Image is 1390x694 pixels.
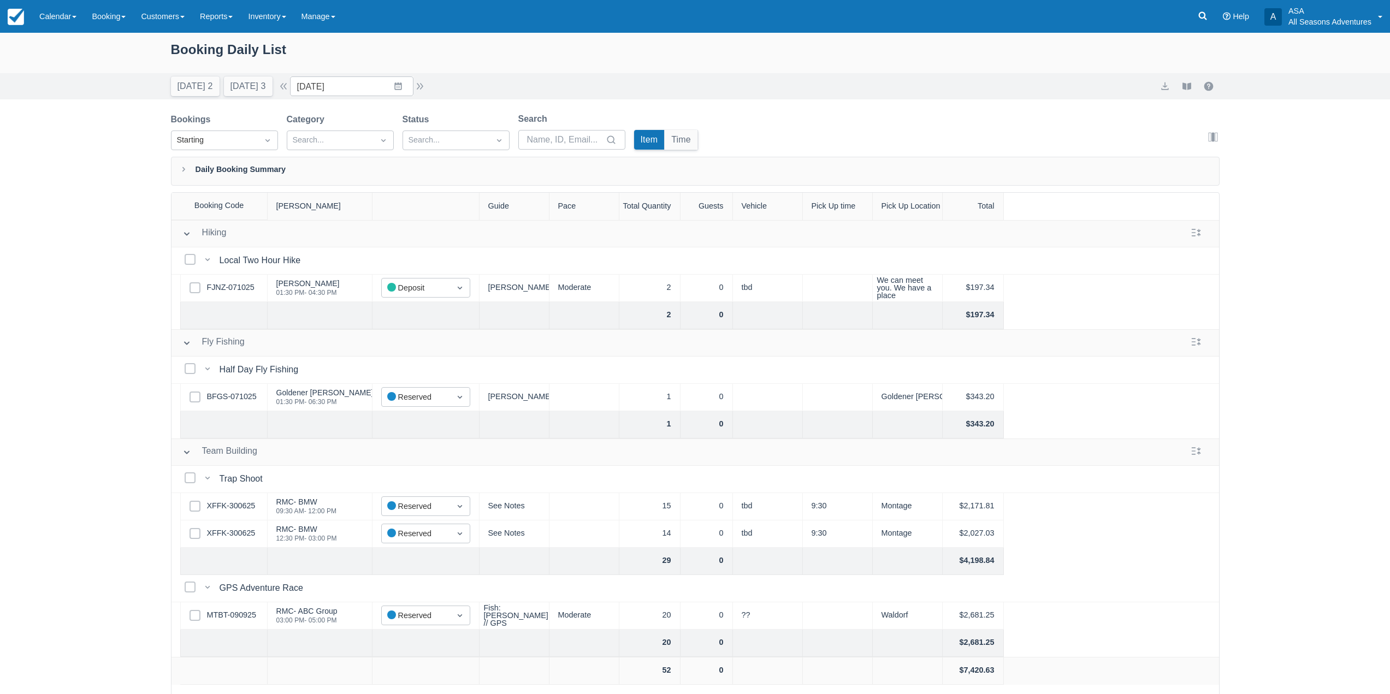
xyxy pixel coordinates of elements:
[480,193,549,220] div: Guide
[873,193,943,220] div: Pick Up Location
[733,493,803,520] div: tbd
[1158,80,1172,93] button: export
[873,602,943,630] div: Waldorf
[207,282,255,294] a: FJNZ-071025
[619,520,681,548] div: 14
[454,610,465,621] span: Dropdown icon
[220,363,303,376] div: Half Day Fly Fishing
[681,520,733,548] div: 0
[178,333,249,353] button: Fly Fishing
[943,493,1004,520] div: $2,171.81
[943,602,1004,630] div: $2,681.25
[619,384,681,411] div: 1
[681,493,733,520] div: 0
[480,384,549,411] div: [PERSON_NAME]
[177,134,252,146] div: Starting
[943,520,1004,548] div: $2,027.03
[733,275,803,302] div: tbd
[494,135,505,146] span: Dropdown icon
[527,130,604,150] input: Name, ID, Email...
[619,275,681,302] div: 2
[220,582,308,595] div: GPS Adventure Race
[943,411,1004,438] div: $343.20
[387,609,445,622] div: Reserved
[1288,5,1371,16] p: ASA
[454,528,465,539] span: Dropdown icon
[387,282,445,294] div: Deposit
[484,604,548,627] div: Fish: [PERSON_NAME] // GPS
[454,501,465,512] span: Dropdown icon
[634,130,665,150] button: Item
[549,275,619,302] div: Moderate
[171,113,215,126] label: Bookings
[681,411,733,438] div: 0
[1223,13,1231,20] i: Help
[549,602,619,630] div: Moderate
[178,442,262,462] button: Team Building
[207,527,256,539] a: XFFK-300625
[207,391,257,403] a: BFGS-071025
[681,384,733,411] div: 0
[207,500,256,512] a: XFFK-300625
[276,607,338,615] div: RMC- ABC Group
[619,657,681,685] div: 52
[171,157,1220,186] div: Daily Booking Summary
[454,282,465,293] span: Dropdown icon
[681,275,733,302] div: 0
[207,609,256,621] a: MTBT-090925
[276,617,338,624] div: 03:00 PM - 05:00 PM
[619,548,681,575] div: 29
[287,113,329,126] label: Category
[1233,12,1249,21] span: Help
[171,76,220,96] button: [DATE] 2
[873,384,943,411] div: Goldener [PERSON_NAME]
[619,630,681,657] div: 20
[619,302,681,329] div: 2
[224,76,273,96] button: [DATE] 3
[681,193,733,220] div: Guests
[873,493,943,520] div: Montage
[1264,8,1282,26] div: A
[681,602,733,630] div: 0
[619,602,681,630] div: 20
[873,520,943,548] div: Montage
[480,493,549,520] div: See Notes
[276,508,337,514] div: 09:30 AM - 12:00 PM
[619,493,681,520] div: 15
[549,193,619,220] div: Pace
[1288,16,1371,27] p: All Seasons Adventures
[943,302,1004,329] div: $197.34
[518,112,552,126] label: Search
[681,630,733,657] div: 0
[268,193,372,220] div: [PERSON_NAME]
[681,302,733,329] div: 0
[943,275,1004,302] div: $197.34
[276,498,337,506] div: RMC- BMW
[681,657,733,685] div: 0
[619,411,681,438] div: 1
[480,275,549,302] div: [PERSON_NAME]
[665,130,697,150] button: Time
[276,399,444,405] div: 01:30 PM - 06:30 PM
[619,193,681,220] div: Total Quantity
[171,39,1220,71] div: Booking Daily List
[943,657,1004,685] div: $7,420.63
[877,276,938,300] div: We can meet you. We have a place
[733,602,803,630] div: ??
[171,193,268,220] div: Booking Code
[387,527,445,540] div: Reserved
[480,520,549,548] div: See Notes
[943,384,1004,411] div: $343.20
[220,472,267,485] div: Trap Shoot
[943,193,1004,220] div: Total
[220,254,305,267] div: Local Two Hour Hike
[943,630,1004,657] div: $2,681.25
[403,113,434,126] label: Status
[387,500,445,513] div: Reserved
[276,535,337,542] div: 12:30 PM - 03:00 PM
[803,520,873,548] div: 9:30
[803,493,873,520] div: 9:30
[276,525,337,533] div: RMC- BMW
[178,224,231,244] button: Hiking
[378,135,389,146] span: Dropdown icon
